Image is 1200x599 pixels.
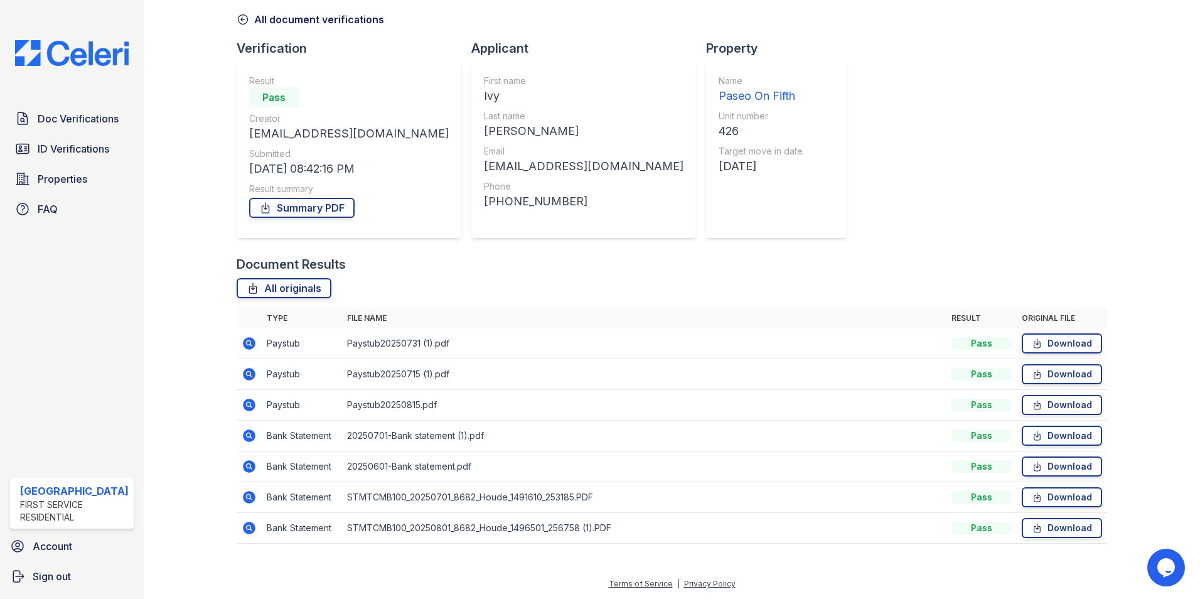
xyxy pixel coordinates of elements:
th: Type [262,308,342,328]
div: Submitted [249,148,449,160]
a: Summary PDF [249,198,355,218]
span: FAQ [38,202,58,217]
div: Phone [484,180,683,193]
td: Bank Statement [262,451,342,482]
td: Paystub20250715 (1).pdf [342,359,947,390]
a: Download [1022,333,1102,353]
div: Pass [951,460,1012,473]
div: Paseo On Fifth [719,87,803,105]
div: | [677,579,680,588]
th: Original file [1017,308,1107,328]
th: File name [342,308,947,328]
td: Paystub20250815.pdf [342,390,947,421]
td: Bank Statement [262,421,342,451]
div: Pass [951,399,1012,411]
a: Name Paseo On Fifth [719,75,803,105]
div: Pass [249,87,299,107]
div: [PERSON_NAME] [484,122,683,140]
td: Paystub [262,328,342,359]
a: Properties [10,166,134,192]
div: First name [484,75,683,87]
div: Pass [951,491,1012,504]
td: 20250601-Bank statement.pdf [342,451,947,482]
a: ID Verifications [10,136,134,161]
div: Unit number [719,110,803,122]
div: [DATE] [719,158,803,175]
a: Account [5,534,139,559]
a: Download [1022,364,1102,384]
td: STMTCMB100_20250801_8682_Houde_1496501_256758 (1).PDF [342,513,947,544]
a: Download [1022,487,1102,507]
a: Download [1022,456,1102,477]
div: Result summary [249,183,449,195]
div: First Service Residential [20,499,129,524]
div: Creator [249,112,449,125]
span: Account [33,539,72,554]
div: Document Results [237,256,346,273]
span: Sign out [33,569,71,584]
div: Pass [951,337,1012,350]
td: Paystub [262,390,342,421]
a: Download [1022,518,1102,538]
div: [EMAIL_ADDRESS][DOMAIN_NAME] [484,158,683,175]
div: Target move in date [719,145,803,158]
a: Download [1022,426,1102,446]
div: Last name [484,110,683,122]
div: Pass [951,429,1012,442]
a: Sign out [5,564,139,589]
span: Doc Verifications [38,111,119,126]
div: Pass [951,522,1012,534]
div: Property [706,40,857,57]
div: Ivy [484,87,683,105]
div: [EMAIL_ADDRESS][DOMAIN_NAME] [249,125,449,143]
div: Pass [951,368,1012,380]
div: [DATE] 08:42:16 PM [249,160,449,178]
span: ID Verifications [38,141,109,156]
a: FAQ [10,197,134,222]
td: 20250701-Bank statement (1).pdf [342,421,947,451]
td: Bank Statement [262,482,342,513]
a: All document verifications [237,12,384,27]
a: Terms of Service [609,579,673,588]
img: CE_Logo_Blue-a8612792a0a2168367f1c8372b55b34899dd931a85d93a1a3d3e32e68fde9ad4.png [5,40,139,66]
div: Result [249,75,449,87]
td: Bank Statement [262,513,342,544]
iframe: chat widget [1147,549,1187,586]
a: Download [1022,395,1102,415]
div: Applicant [471,40,706,57]
span: Properties [38,171,87,186]
a: Doc Verifications [10,106,134,131]
a: All originals [237,278,331,298]
a: Privacy Policy [684,579,736,588]
div: Name [719,75,803,87]
div: Email [484,145,683,158]
div: 426 [719,122,803,140]
td: Paystub20250731 (1).pdf [342,328,947,359]
td: Paystub [262,359,342,390]
div: Verification [237,40,471,57]
td: STMTCMB100_20250701_8682_Houde_1491610_253185.PDF [342,482,947,513]
div: [PHONE_NUMBER] [484,193,683,210]
th: Result [946,308,1017,328]
div: [GEOGRAPHIC_DATA] [20,483,129,499]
